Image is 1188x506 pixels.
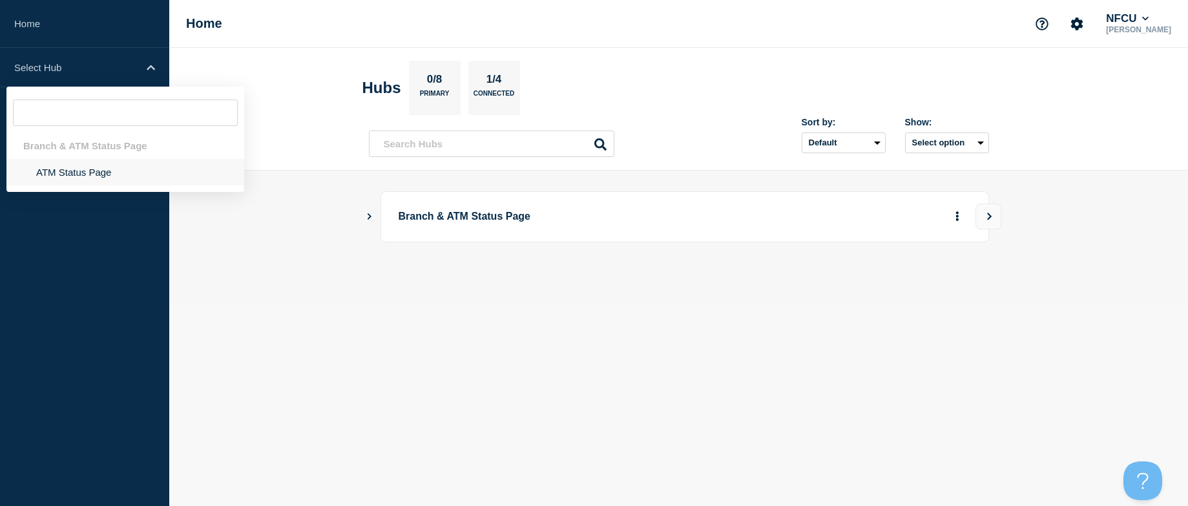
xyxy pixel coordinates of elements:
button: View [975,204,1001,229]
div: Branch & ATM Status Page [6,132,244,159]
p: Connected [474,90,514,103]
button: NFCU [1103,12,1151,25]
button: Select option [905,132,989,153]
p: [PERSON_NAME] [1103,25,1174,34]
iframe: Help Scout Beacon - Open [1123,461,1162,500]
select: Sort by [802,132,886,153]
div: Sort by: [802,117,886,127]
button: Show Connected Hubs [366,212,373,222]
li: ATM Status Page [6,159,244,185]
div: Show: [905,117,989,127]
button: Account settings [1063,10,1090,37]
p: Primary [420,90,450,103]
button: Support [1028,10,1056,37]
h1: Home [186,16,222,31]
input: Search Hubs [369,131,614,157]
p: 0/8 [422,73,447,90]
p: 1/4 [481,73,506,90]
button: More actions [949,205,966,229]
h2: Hubs [362,79,401,97]
p: Branch & ATM Status Page [399,205,756,229]
p: Select Hub [14,62,138,73]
